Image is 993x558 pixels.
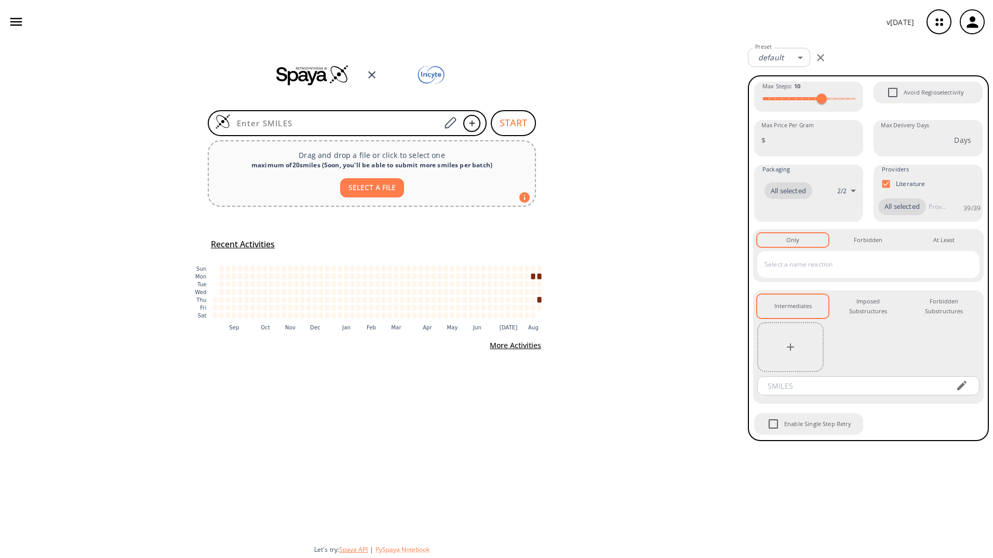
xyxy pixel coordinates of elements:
button: Only [757,233,828,247]
div: maximum of 20 smiles ( Soon, you'll be able to submit more smiles per batch ) [217,161,527,170]
span: Providers [882,165,909,174]
input: Select a name reaction [762,256,959,273]
span: Avoid Regioselectivity [882,82,904,103]
button: More Activities [486,336,545,355]
button: Forbidden [833,233,904,247]
label: Max Price Per Gram [761,122,814,129]
h5: Recent Activities [211,239,275,250]
text: Dec [310,324,320,330]
div: Imposed Substructures [841,297,895,316]
div: Let's try: [314,545,740,554]
label: Max Delivery Days [881,122,929,129]
text: Mar [391,324,401,330]
text: Sat [198,313,207,318]
button: PySpaya Notebook [375,545,430,554]
text: Wed [195,289,206,295]
text: Fri [200,305,206,311]
button: SELECT A FILE [340,178,404,197]
p: Drag and drop a file or click to select one [217,150,527,161]
button: Recent Activities [207,236,279,253]
p: $ [761,135,766,145]
div: When Single Step Retry is enabled, if no route is found during retrosynthesis, a retry is trigger... [753,412,864,436]
div: Intermediates [774,301,812,311]
text: Apr [423,324,432,330]
div: At Least [933,235,955,245]
div: Forbidden Substructures [917,297,971,316]
button: Intermediates [757,295,828,318]
button: START [491,110,536,136]
div: Only [786,235,799,245]
span: Enable Single Step Retry [762,413,784,435]
input: Provider name [926,198,949,215]
text: Nov [285,324,296,330]
strong: 10 [794,82,800,90]
p: Literature [896,179,925,188]
button: Imposed Substructures [833,295,904,318]
span: Avoid Regioselectivity [904,88,964,97]
text: Jun [473,324,481,330]
span: Max Steps : [762,82,800,91]
p: v [DATE] [887,17,914,28]
p: 2 / 2 [837,187,847,195]
span: All selected [764,186,812,196]
p: Days [954,135,971,145]
button: Forbidden Substructures [908,295,979,318]
text: Oct [261,324,270,330]
span: All selected [878,202,926,212]
input: Enter SMILES [231,118,440,128]
text: Jan [342,324,351,330]
div: Forbidden [854,235,882,245]
text: [DATE] [500,324,518,330]
text: May [447,324,458,330]
text: Aug [528,324,539,330]
img: Logo Spaya [215,114,231,129]
label: Preset [755,43,772,51]
button: Spaya API [339,545,368,554]
text: Sun [196,266,206,272]
text: Mon [195,274,207,280]
text: Feb [367,324,376,330]
button: At Least [908,233,979,247]
g: x-axis tick label [229,324,539,330]
span: | [368,545,375,554]
p: 39 / 39 [963,204,981,212]
text: Thu [196,297,206,303]
span: Packaging [762,165,790,174]
em: default [758,52,784,62]
text: Sep [229,324,239,330]
img: Team logo [395,63,467,87]
g: y-axis tick label [195,266,206,318]
span: Enable Single Step Retry [784,419,852,429]
g: cell [213,265,542,318]
text: Tue [197,282,207,287]
img: Spaya logo [276,64,349,85]
input: SMILES [760,376,947,395]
